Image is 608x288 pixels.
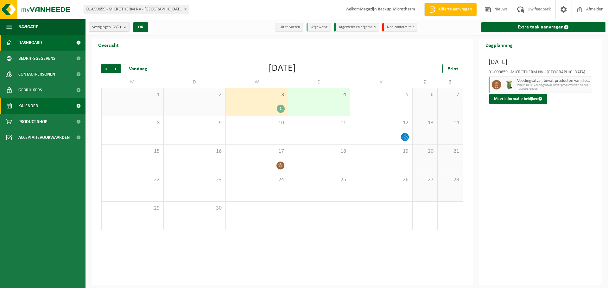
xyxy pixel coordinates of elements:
span: 3 [229,91,285,98]
span: 15 [105,148,160,155]
li: Afgewerkt en afgemeld [334,23,379,32]
span: Vorige [101,64,111,73]
span: Navigatie [18,19,38,35]
span: 25 [291,176,347,183]
button: Meer informatie bekijken [489,94,547,104]
span: 16 [167,148,223,155]
td: D [288,77,351,88]
span: 7 [441,91,459,98]
span: T250001768955 [517,87,591,91]
span: 17 [229,148,285,155]
h2: Overzicht [92,39,125,51]
td: W [226,77,288,88]
span: 2 [167,91,223,98]
span: 22 [105,176,160,183]
strong: Magazijn Backup Microtherm [360,7,415,12]
count: (2/2) [112,25,121,29]
span: Acceptatievoorwaarden [18,130,70,145]
a: Offerte aanvragen [424,3,477,16]
span: 8 [105,119,160,126]
span: 29 [105,205,160,212]
span: 01-099659 - MICROTHERM NV - SINT-NIKLAAS [84,5,189,14]
span: 12 [353,119,409,126]
li: Non-conformiteit [382,23,417,32]
a: Print [442,64,463,73]
span: Dashboard [18,35,42,51]
span: 26 [353,176,409,183]
span: 9 [167,119,223,126]
span: 13 [416,119,434,126]
span: 10 [229,119,285,126]
span: 4 [291,91,347,98]
span: 14 [441,119,459,126]
span: Gebruikers [18,82,42,98]
span: 20 [416,148,434,155]
span: 6 [416,91,434,98]
span: Bedrijfsgegevens [18,51,55,66]
span: 23 [167,176,223,183]
span: Kalender [18,98,38,114]
li: Uit te voeren [275,23,303,32]
span: Vestigingen [92,22,121,32]
span: 27 [416,176,434,183]
span: Volgende [111,64,121,73]
div: 01-099659 - MICROTHERM NV - [GEOGRAPHIC_DATA] [489,70,592,77]
span: 5 [353,91,409,98]
span: 28 [441,176,459,183]
span: 21 [441,148,459,155]
span: 24 [229,176,285,183]
span: Product Shop [18,114,47,130]
span: WB-0140-HP voedingsafval, bevat producten van dierlijke oors [517,83,591,87]
span: 18 [291,148,347,155]
div: 1 [277,105,285,113]
span: Contactpersonen [18,66,55,82]
div: [DATE] [269,64,296,73]
span: 30 [167,205,223,212]
td: Z [438,77,463,88]
td: V [350,77,413,88]
h2: Dagplanning [479,39,519,51]
span: Voedingsafval, bevat producten van dierlijke oorsprong, onverpakt, categorie 3 [517,78,591,83]
span: 19 [353,148,409,155]
td: M [101,77,164,88]
a: Extra taak aanvragen [481,22,606,32]
span: Offerte aanvragen [437,6,473,13]
span: 1 [105,91,160,98]
button: Vestigingen(2/2) [89,22,130,32]
li: Afgewerkt [307,23,331,32]
td: D [164,77,226,88]
button: OK [133,22,148,32]
td: Z [413,77,438,88]
span: Print [447,66,458,71]
img: WB-0140-HPE-GN-50 [504,80,514,89]
h3: [DATE] [489,58,592,67]
div: Vandaag [124,64,152,73]
span: 11 [291,119,347,126]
